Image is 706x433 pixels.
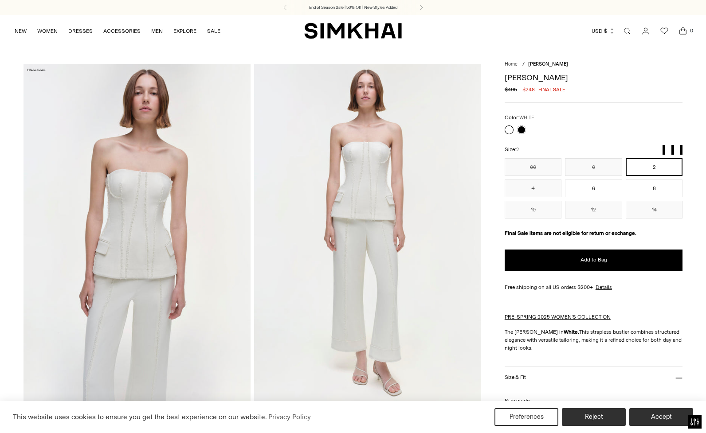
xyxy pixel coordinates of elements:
label: Size: [505,145,519,154]
span: Add to Bag [580,256,607,264]
button: Preferences [494,408,558,426]
span: 2 [516,147,519,152]
span: This website uses cookies to ensure you get the best experience on our website. [13,413,267,421]
button: Accept [629,408,693,426]
a: Wishlist [655,22,673,40]
button: 0 [565,158,622,176]
a: Go to the account page [637,22,655,40]
h1: [PERSON_NAME] [505,74,683,82]
a: Open cart modal [674,22,692,40]
button: 10 [505,201,562,218]
strong: Final Sale items are not eligible for return or exchange. [505,230,636,236]
iframe: Sign Up via Text for Offers [7,399,89,426]
span: $248 [522,86,535,94]
div: / [522,61,525,68]
button: 4 [505,179,562,197]
a: SALE [207,21,220,41]
span: [PERSON_NAME] [528,61,568,67]
a: Size guide [505,397,529,405]
a: NEW [15,21,27,41]
a: PRE-SPRING 2025 WOMEN'S COLLECTION [505,314,611,320]
h3: Size & Fit [505,374,526,380]
label: Color: [505,113,534,122]
a: EXPLORE [173,21,196,41]
a: MEN [151,21,163,41]
button: 14 [626,201,683,218]
button: 12 [565,201,622,218]
button: Size & Fit [505,367,683,389]
a: Privacy Policy (opens in a new tab) [267,410,312,424]
img: Lupita Bustier [254,64,481,405]
div: Free shipping on all US orders $200+ [505,283,683,291]
img: Lupita Bustier [24,64,251,405]
a: SIMKHAI [304,22,402,39]
nav: breadcrumbs [505,61,683,68]
button: Add to Bag [505,250,683,271]
a: Home [505,61,518,67]
p: The [PERSON_NAME] in This strapless bustier combines structured elegance with versatile tailoring... [505,328,683,352]
button: 2 [626,158,683,176]
s: $495 [505,86,517,94]
span: 0 [687,27,695,35]
span: WHITE [519,115,534,121]
button: 8 [626,179,683,197]
a: ACCESSORIES [103,21,141,41]
button: Reject [562,408,626,426]
button: 00 [505,158,562,176]
button: USD $ [592,21,615,41]
button: 6 [565,179,622,197]
a: Open search modal [618,22,636,40]
a: DRESSES [68,21,93,41]
a: WOMEN [37,21,58,41]
strong: White. [564,329,579,335]
a: Details [596,283,612,291]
